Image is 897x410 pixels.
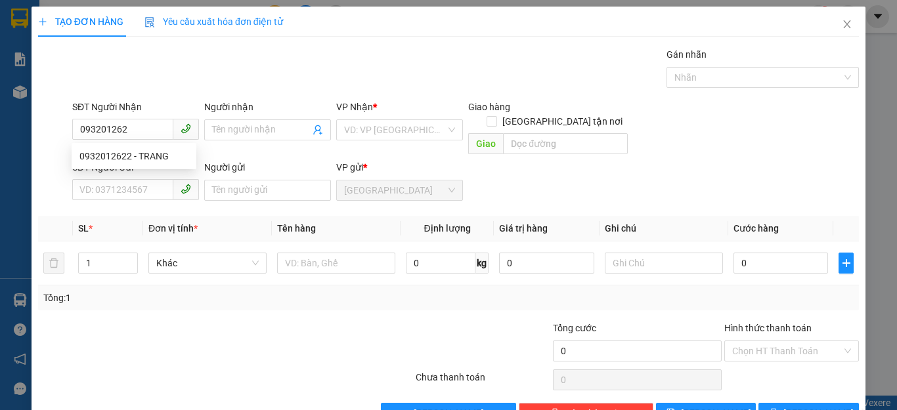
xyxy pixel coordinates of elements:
span: VP Nhận [336,102,373,112]
li: (c) 2017 [110,62,181,79]
input: Dọc đường [503,133,628,154]
span: phone [181,184,191,194]
span: Quảng Sơn [344,180,455,200]
input: 0 [499,253,594,274]
span: plus [839,258,853,268]
label: Gán nhãn [667,49,707,60]
img: logo.jpg [142,16,174,48]
span: Giao [468,133,503,154]
button: plus [839,253,854,274]
span: TẠO ĐƠN HÀNG [38,16,123,27]
div: 0932012622 - TRANG [79,149,188,163]
div: Chưa thanh toán [414,370,552,393]
img: icon [144,17,155,28]
span: Giá trị hàng [499,223,548,234]
span: Giao hàng [468,102,510,112]
button: delete [43,253,64,274]
span: Định lượng [424,223,470,234]
span: phone [181,123,191,134]
div: Người nhận [204,100,331,114]
span: SL [78,223,89,234]
div: SĐT Người Nhận [72,100,199,114]
div: Tổng: 1 [43,291,347,305]
label: Hình thức thanh toán [724,323,812,333]
span: Đơn vị tính [148,223,198,234]
span: Tên hàng [277,223,316,234]
b: [DOMAIN_NAME] [110,50,181,60]
span: close [842,19,852,30]
span: user-add [313,125,323,135]
div: 0932012622 - TRANG [72,146,196,167]
div: Người gửi [204,160,331,174]
input: VD: Bàn, Ghế [277,253,395,274]
span: [GEOGRAPHIC_DATA] tận nơi [497,114,628,129]
span: Cước hàng [733,223,779,234]
input: Ghi Chú [605,253,723,274]
span: Yêu cầu xuất hóa đơn điện tử [144,16,283,27]
span: Tổng cước [553,323,596,333]
button: Close [829,7,865,43]
span: Khác [156,253,259,273]
b: Gửi khách hàng [81,19,130,81]
div: VP gửi [336,160,463,174]
span: kg [475,253,489,274]
span: plus [38,17,47,26]
b: Xe Đăng Nhân [16,85,58,146]
th: Ghi chú [600,216,728,241]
